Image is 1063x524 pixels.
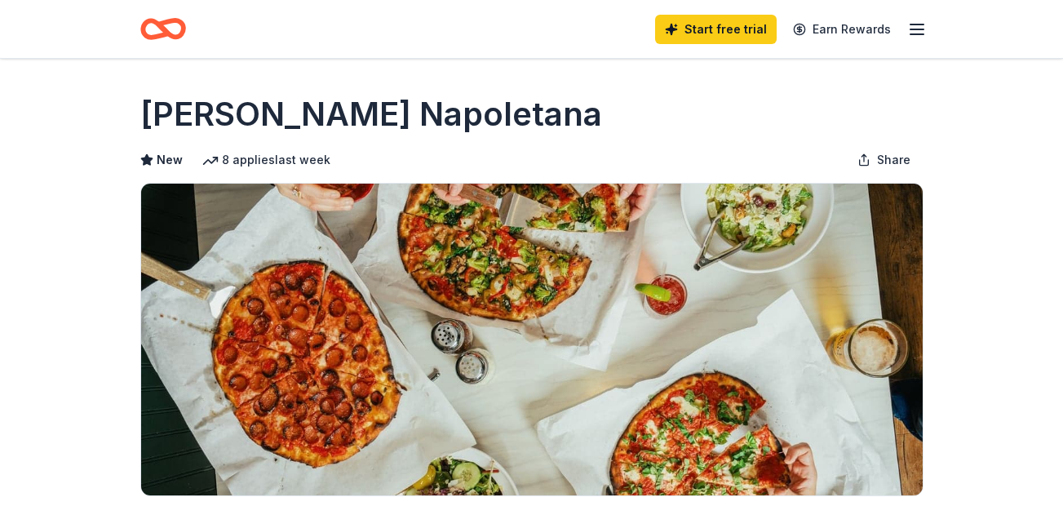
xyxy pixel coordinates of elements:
span: New [157,150,183,170]
img: Image for Frank Pepe Pizzeria Napoletana [141,184,923,495]
button: Share [844,144,923,176]
h1: [PERSON_NAME] Napoletana [140,91,602,137]
a: Earn Rewards [783,15,901,44]
a: Start free trial [655,15,777,44]
div: 8 applies last week [202,150,330,170]
a: Home [140,10,186,48]
span: Share [877,150,910,170]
